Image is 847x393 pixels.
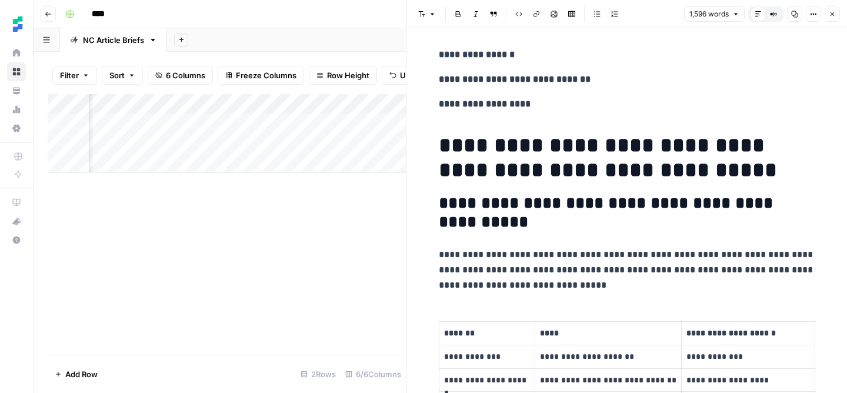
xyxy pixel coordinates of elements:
div: NC Article Briefs [83,34,144,46]
span: Undo [400,69,420,81]
button: 6 Columns [148,66,213,85]
a: Browse [7,62,26,81]
a: AirOps Academy [7,193,26,212]
span: Sort [109,69,125,81]
div: 2 Rows [296,365,341,384]
button: Freeze Columns [218,66,304,85]
a: Your Data [7,81,26,100]
span: 1,596 words [689,9,729,19]
span: Row Height [327,69,369,81]
button: Row Height [309,66,377,85]
button: Help + Support [7,231,26,249]
img: Ten Speed Logo [7,14,28,35]
div: 6/6 Columns [341,365,406,384]
button: Workspace: Ten Speed [7,9,26,39]
span: 6 Columns [166,69,205,81]
a: Settings [7,119,26,138]
a: Home [7,44,26,62]
button: Sort [102,66,143,85]
div: What's new? [8,212,25,230]
span: Add Row [65,368,98,380]
button: Undo [382,66,428,85]
button: 1,596 words [684,6,745,22]
button: What's new? [7,212,26,231]
button: Add Row [48,365,105,384]
button: Filter [52,66,97,85]
a: NC Article Briefs [60,28,167,52]
a: Usage [7,100,26,119]
span: Filter [60,69,79,81]
span: Freeze Columns [236,69,296,81]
